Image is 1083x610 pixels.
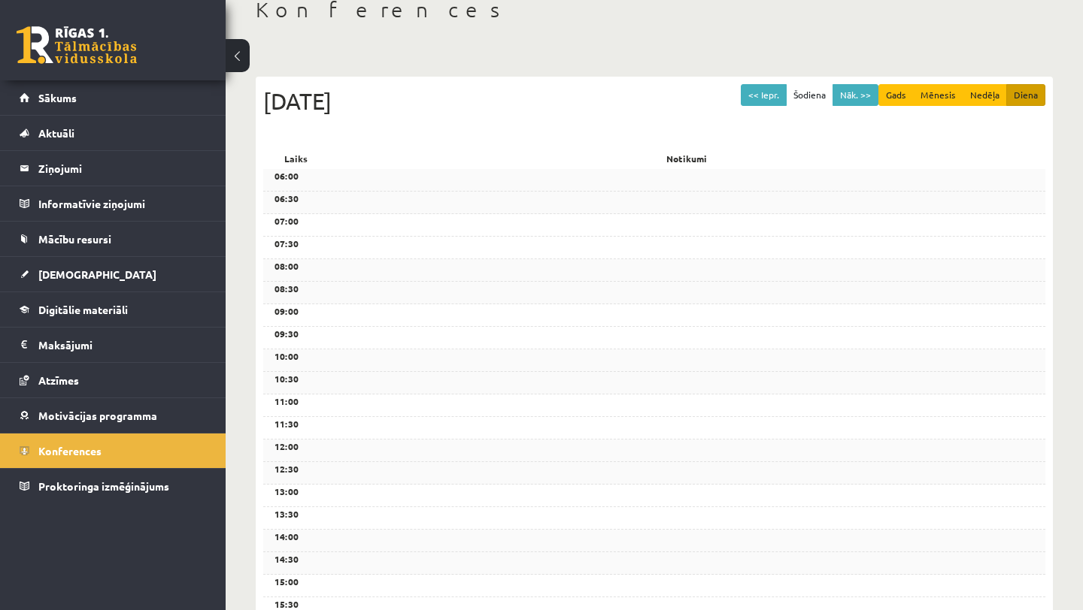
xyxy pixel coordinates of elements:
[38,328,207,362] legend: Maksājumi
[275,215,299,227] b: 07:00
[275,170,299,182] b: 06:00
[878,84,914,106] button: Gads
[329,148,1045,169] div: Notikumi
[741,84,787,106] button: << Iepr.
[38,479,169,493] span: Proktoringa izmēģinājums
[275,463,299,475] b: 12:30
[263,84,1045,118] div: [DATE]
[20,433,207,468] a: Konferences
[275,440,299,452] b: 12:00
[20,363,207,397] a: Atzīmes
[20,398,207,433] a: Motivācijas programma
[275,350,299,362] b: 10:00
[275,192,299,204] b: 06:30
[20,292,207,327] a: Digitālie materiāli
[275,553,299,565] b: 14:30
[275,260,299,272] b: 08:00
[275,530,299,542] b: 14:00
[38,409,157,422] span: Motivācijas programma
[38,186,207,221] legend: Informatīvie ziņojumi
[20,328,207,362] a: Maksājumi
[38,126,74,140] span: Aktuāli
[963,84,1007,106] button: Nedēļa
[275,395,299,407] b: 11:00
[20,222,207,256] a: Mācību resursi
[38,267,156,281] span: [DEMOGRAPHIC_DATA]
[275,305,299,317] b: 09:00
[275,418,299,430] b: 11:30
[913,84,963,106] button: Mēnesis
[38,303,128,316] span: Digitālie materiāli
[20,116,207,150] a: Aktuāli
[20,80,207,115] a: Sākums
[275,237,299,249] b: 07:30
[786,84,833,106] button: Šodiena
[20,469,207,503] a: Proktoringa izmēģinājums
[833,84,878,106] button: Nāk. >>
[38,373,79,387] span: Atzīmes
[275,508,299,520] b: 13:30
[1006,84,1045,106] button: Diena
[275,485,299,497] b: 13:00
[275,328,299,340] b: 09:30
[38,444,102,457] span: Konferences
[17,26,137,64] a: Rīgas 1. Tālmācības vidusskola
[20,257,207,291] a: [DEMOGRAPHIC_DATA]
[20,186,207,221] a: Informatīvie ziņojumi
[275,598,299,610] b: 15:30
[38,151,207,186] legend: Ziņojumi
[38,91,77,104] span: Sākums
[38,232,111,246] span: Mācību resursi
[275,373,299,385] b: 10:30
[263,148,329,169] div: Laiks
[20,151,207,186] a: Ziņojumi
[275,282,299,294] b: 08:30
[275,575,299,587] b: 15:00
